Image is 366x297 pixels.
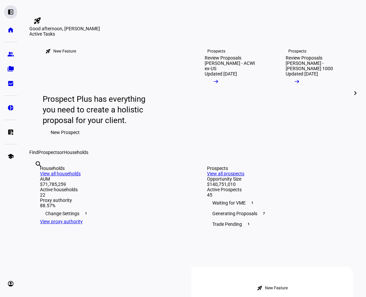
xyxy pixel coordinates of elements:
[213,78,219,85] mat-icon: arrow_right_alt
[246,222,251,227] span: 1
[286,71,318,76] div: Updated [DATE]
[207,219,347,229] div: Trade Pending
[40,203,180,208] div: 88.57%
[351,89,359,97] mat-icon: chevron_right
[7,80,14,87] eth-mat-symbol: bid_landscape
[7,280,14,287] eth-mat-symbol: account_circle
[7,66,14,72] eth-mat-symbol: folder_copy
[83,211,89,216] span: 1
[35,169,36,177] input: Enter name of prospect or household
[207,171,244,176] a: View all prospects
[250,200,255,206] span: 1
[7,9,14,15] eth-mat-symbol: left_panel_open
[275,37,351,150] a: ProspectsReview Proposals[PERSON_NAME] - [PERSON_NAME] 1000Updated [DATE]
[40,219,83,224] a: View proxy authority
[4,62,17,75] a: folder_copy
[40,176,180,182] div: AUM
[43,126,88,139] button: New Prospect
[40,192,180,198] div: 22
[294,78,300,85] mat-icon: arrow_right_alt
[40,171,81,176] a: View all households
[205,71,237,76] div: Updated [DATE]
[205,61,259,71] div: [PERSON_NAME] - ACWI ex-US
[7,27,14,33] eth-mat-symbol: home
[261,211,267,216] span: 7
[207,166,347,171] div: Prospects
[38,150,59,155] span: Prospects
[40,208,180,219] div: Change Settings
[4,48,17,61] a: group
[53,49,76,54] div: New Feature
[265,285,288,291] div: New Feature
[207,192,347,198] div: 45
[45,49,51,54] mat-icon: rocket_launch
[35,160,43,168] mat-icon: search
[7,104,14,111] eth-mat-symbol: pie_chart
[40,182,180,187] div: $71,785,259
[7,129,14,135] eth-mat-symbol: list_alt_add
[4,77,17,90] a: bid_landscape
[4,101,17,114] a: pie_chart
[286,61,340,71] div: [PERSON_NAME] - [PERSON_NAME] 1000
[7,153,14,160] eth-mat-symbol: school
[64,150,88,155] span: Households
[205,55,241,61] div: Review Proposals
[257,285,262,291] mat-icon: rocket_launch
[286,55,322,61] div: Review Proposals
[40,198,180,203] div: Proxy authority
[40,187,180,192] div: Active households
[4,23,17,37] a: home
[40,166,180,171] div: Households
[43,94,151,126] div: Prospect Plus has everything you need to create a holistic proposal for your client.
[29,31,358,37] div: Active Tasks
[288,49,306,54] div: Prospects
[207,208,347,219] div: Generating Proposals
[33,17,41,25] mat-icon: rocket_launch
[207,198,347,208] div: Waiting for VME
[207,187,347,192] div: Active Prospects
[207,49,225,54] div: Prospects
[51,126,80,139] span: New Prospect
[29,150,358,155] div: Find or
[207,176,347,182] div: Opportunity Size
[194,37,270,150] a: ProspectsReview Proposals[PERSON_NAME] - ACWI ex-USUpdated [DATE]
[207,182,347,187] div: $140,751,010
[29,26,358,31] div: Good afternoon, [PERSON_NAME]
[7,51,14,58] eth-mat-symbol: group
